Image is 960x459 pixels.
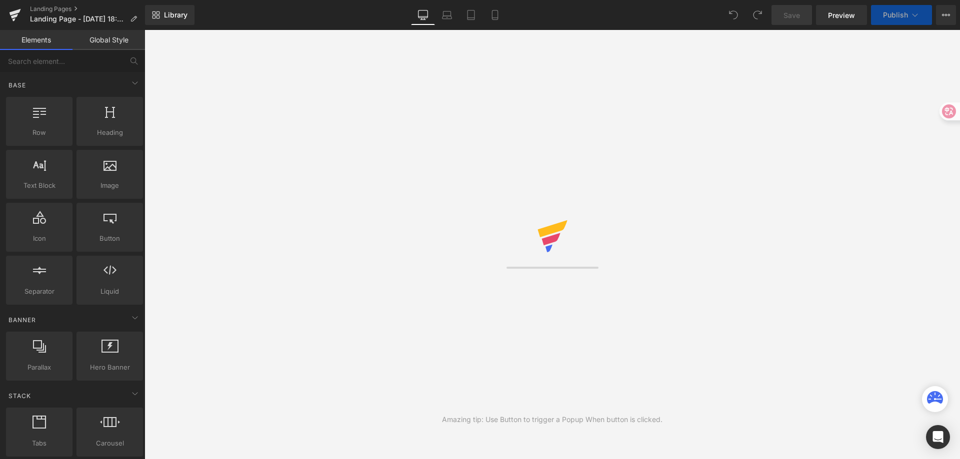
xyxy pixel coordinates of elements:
span: Image [79,180,140,191]
a: New Library [145,5,194,25]
span: Banner [7,315,37,325]
span: Button [79,233,140,244]
span: Stack [7,391,32,401]
span: Library [164,10,187,19]
span: Row [9,127,69,138]
span: Landing Page - [DATE] 18:17:15 [30,15,126,23]
a: Global Style [72,30,145,50]
span: Hero Banner [79,362,140,373]
span: Publish [883,11,908,19]
span: Text Block [9,180,69,191]
a: Tablet [459,5,483,25]
span: Separator [9,286,69,297]
a: Desktop [411,5,435,25]
span: Preview [828,10,855,20]
a: Preview [816,5,867,25]
span: Tabs [9,438,69,449]
span: Base [7,80,27,90]
span: Parallax [9,362,69,373]
span: Heading [79,127,140,138]
button: Publish [871,5,932,25]
span: Save [783,10,800,20]
button: Undo [723,5,743,25]
button: More [936,5,956,25]
a: Mobile [483,5,507,25]
span: Liquid [79,286,140,297]
div: Open Intercom Messenger [926,425,950,449]
span: Icon [9,233,69,244]
a: Landing Pages [30,5,145,13]
a: Laptop [435,5,459,25]
button: Redo [747,5,767,25]
span: Carousel [79,438,140,449]
div: Amazing tip: Use Button to trigger a Popup When button is clicked. [442,414,662,425]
